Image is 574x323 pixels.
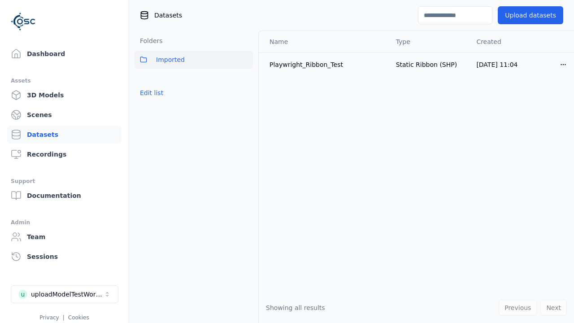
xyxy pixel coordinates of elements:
[266,304,325,311] span: Showing all results
[11,75,118,86] div: Assets
[389,52,470,76] td: Static Ribbon (SHP)
[7,86,122,104] a: 3D Models
[156,54,185,65] span: Imported
[7,228,122,246] a: Team
[7,106,122,124] a: Scenes
[39,314,59,321] a: Privacy
[18,290,27,299] div: u
[68,314,89,321] a: Cookies
[498,6,563,24] button: Upload datasets
[469,31,552,52] th: Created
[7,126,122,144] a: Datasets
[11,285,118,303] button: Select a workspace
[154,11,182,20] span: Datasets
[476,61,517,68] span: [DATE] 11:04
[11,9,36,34] img: Logo
[389,31,470,52] th: Type
[31,290,104,299] div: uploadModelTestWorkspace
[7,248,122,266] a: Sessions
[7,45,122,63] a: Dashboard
[259,31,389,52] th: Name
[135,85,169,101] button: Edit list
[135,51,253,69] button: Imported
[270,60,382,69] div: Playwright_Ribbon_Test
[11,176,118,187] div: Support
[11,217,118,228] div: Admin
[7,187,122,205] a: Documentation
[135,36,163,45] h3: Folders
[63,314,65,321] span: |
[7,145,122,163] a: Recordings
